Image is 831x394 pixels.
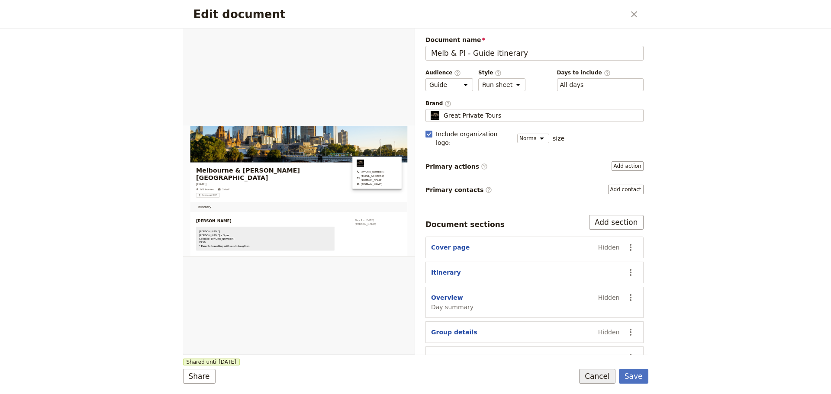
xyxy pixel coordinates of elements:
span: Hidden [598,328,620,336]
a: greatprivatetours.com.au [415,134,509,143]
img: Great Private Tours logo [415,80,433,97]
span: 2 staff [93,146,111,155]
select: Style​ [478,78,525,91]
span: 0/3 booked [41,146,74,155]
span: [EMAIL_ADDRESS][DOMAIN_NAME] [426,115,509,132]
a: +61 430 279 438 [415,105,509,113]
span: ​ [481,163,488,170]
button: Close dialog [627,7,641,22]
span: Audience [425,69,473,77]
span: Include organization logo : [436,130,512,147]
select: size [517,134,549,143]
span: ​ [495,70,502,76]
span: ​ [444,100,451,106]
button: Overview [431,293,463,302]
span: [PERSON_NAME] [31,222,116,232]
span: Primary actions [425,162,488,171]
div: Document sections [425,219,505,230]
button: Primary actions​ [612,161,644,171]
span: ​ [454,70,461,76]
button: Group details [431,328,477,336]
button: ​Download PDF [31,160,87,170]
span: Style [478,69,525,77]
span: [DATE] [31,133,56,144]
button: Actions [623,265,638,280]
span: ​ [485,186,492,193]
input: Document name [425,46,644,61]
button: Save [619,369,648,384]
span: Primary contacts [425,186,492,194]
button: Itinerary [431,268,461,277]
span: [PERSON_NAME] [PERSON_NAME] x 3pax Contact+[PHONE_NUMBER] V250 * Parents travelling with adult da... [38,248,159,290]
button: Cover page [431,243,470,252]
button: Primary contacts​ [608,185,644,194]
span: Hidden [598,243,620,252]
span: [DATE] [219,359,236,365]
span: Day summary [431,303,473,311]
button: Cancel [579,369,615,384]
span: Download PDF [44,162,82,169]
span: [PHONE_NUMBER] [426,105,481,113]
span: ​ [604,70,611,76]
span: Hidden [598,293,620,302]
button: Actions [623,290,638,305]
h2: Edit document [193,8,625,21]
span: Brand [425,100,644,107]
span: [DOMAIN_NAME] [426,134,477,143]
span: size [553,134,564,143]
button: Suppliers and services [431,353,508,362]
button: Actions [623,240,638,255]
span: Document name [425,35,644,44]
button: Actions [623,350,638,365]
button: Add section [589,215,644,230]
button: Day 1 • [DATE] [PERSON_NAME] [404,221,461,238]
button: Share [183,369,216,384]
select: Audience​ [425,78,473,91]
button: Days to include​Clear input [560,80,584,89]
span: Hidden [598,353,620,362]
span: Days to include [557,69,644,77]
button: Actions [623,325,638,340]
a: bookings@greatprivatetours.com.au [415,115,509,132]
span: Great Private Tours [444,111,501,120]
img: Profile [429,111,440,120]
span: Shared until [183,359,240,365]
a: Itinerary [31,181,73,205]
